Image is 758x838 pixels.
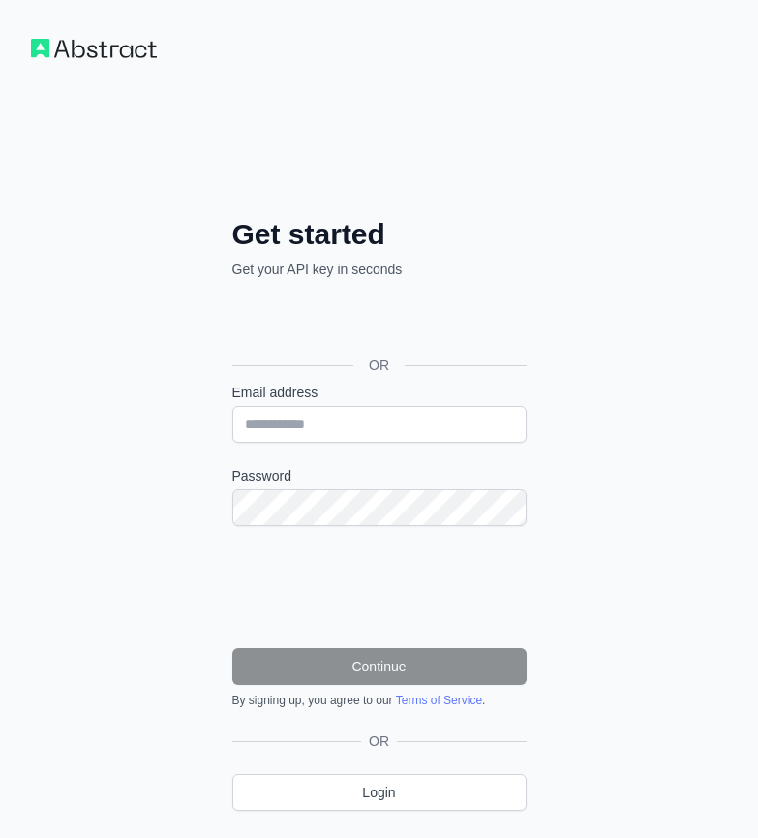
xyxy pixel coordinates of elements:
[232,549,527,625] iframe: reCAPTCHA
[232,774,527,811] a: Login
[31,39,157,58] img: Workflow
[232,693,527,708] div: By signing up, you agree to our .
[232,217,527,252] h2: Get started
[361,731,397,751] span: OR
[223,300,532,343] iframe: Sign in with Google Button
[232,383,527,402] label: Email address
[232,260,527,279] p: Get your API key in seconds
[353,356,405,375] span: OR
[396,694,482,707] a: Terms of Service
[232,466,527,485] label: Password
[232,648,527,685] button: Continue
